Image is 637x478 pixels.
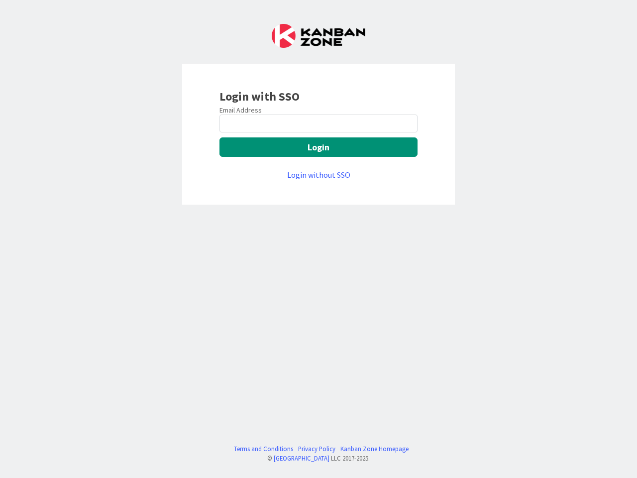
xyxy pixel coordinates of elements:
[340,444,409,454] a: Kanban Zone Homepage
[229,454,409,463] div: © LLC 2017- 2025 .
[287,170,350,180] a: Login without SSO
[272,24,365,48] img: Kanban Zone
[298,444,335,454] a: Privacy Policy
[234,444,293,454] a: Terms and Conditions
[274,454,329,462] a: [GEOGRAPHIC_DATA]
[219,89,300,104] b: Login with SSO
[219,137,418,157] button: Login
[219,106,262,115] label: Email Address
